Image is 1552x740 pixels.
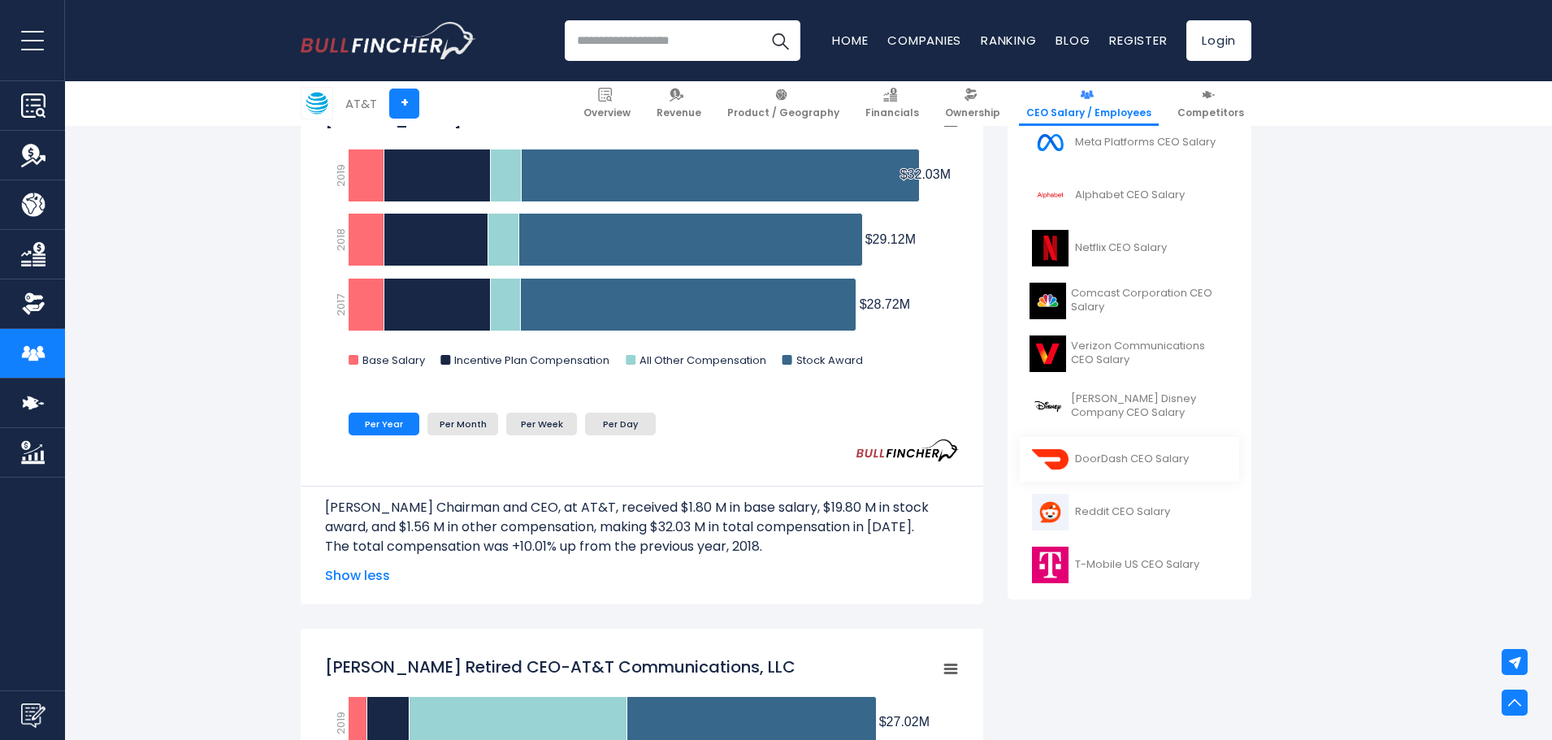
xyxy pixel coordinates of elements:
img: Ownership [21,292,46,316]
img: NFLX logo [1030,230,1070,266]
text: Incentive Plan Compensation [454,353,609,368]
a: Go to homepage [301,22,475,59]
text: 2019 [333,712,349,734]
img: TMUS logo [1030,547,1070,583]
span: CEO Salary / Employees [1026,106,1151,119]
img: VZ logo [1030,335,1066,372]
a: Ownership [938,81,1008,126]
a: Competitors [1170,81,1251,126]
span: Competitors [1177,106,1244,119]
svg: R. Stephenson Chairman and CEO [325,100,959,384]
img: META logo [1030,124,1070,161]
tspan: $32.03M [900,167,951,181]
span: Netflix CEO Salary [1075,241,1167,255]
a: Ranking [981,32,1036,49]
tspan: $29.12M [865,232,916,246]
a: T-Mobile US CEO Salary [1020,543,1239,587]
img: Bullfincher logo [301,22,476,59]
li: Per Year [349,413,419,435]
span: T-Mobile US CEO Salary [1075,558,1199,572]
span: [PERSON_NAME] Disney Company CEO Salary [1071,392,1229,420]
span: Reddit CEO Salary [1075,505,1170,519]
a: Verizon Communications CEO Salary [1020,331,1239,376]
img: T logo [301,88,332,119]
li: Per Day [585,413,656,435]
tspan: $28.72M [860,297,910,311]
a: Login [1186,20,1251,61]
tspan: [PERSON_NAME] Retired CEO-AT&T Communications, LLC [325,656,796,678]
a: Home [832,32,868,49]
text: 2019 [333,164,349,187]
span: Alphabet CEO Salary [1075,188,1185,202]
span: Verizon Communications CEO Salary [1071,340,1229,367]
text: 2018 [333,228,349,251]
a: Financials [858,81,926,126]
img: DASH logo [1030,441,1070,478]
span: DoorDash CEO Salary [1075,452,1189,466]
img: RDDT logo [1030,494,1070,530]
span: Overview [583,106,631,119]
p: [PERSON_NAME] Chairman and CEO, at AT&T, received $1.80 M in base salary, $19.80 M in stock award... [325,498,959,537]
span: Revenue [657,106,701,119]
text: All Other Compensation [639,353,766,368]
span: Product / Geography [727,106,839,119]
p: The total compensation was +10.01% up from the previous year, 2018. [325,537,959,556]
a: Register [1109,32,1167,49]
tspan: $27.02M [879,715,930,729]
text: 2017 [333,294,349,316]
a: Alphabet CEO Salary [1020,173,1239,218]
span: Comcast Corporation CEO Salary [1071,287,1229,314]
span: Financials [865,106,919,119]
span: Ownership [945,106,1000,119]
a: Comcast Corporation CEO Salary [1020,279,1239,323]
a: Blog [1056,32,1090,49]
text: Base Salary [362,353,426,368]
a: DoorDash CEO Salary [1020,437,1239,482]
span: Show less [325,566,959,586]
img: CMCSA logo [1030,283,1066,319]
span: Meta Platforms CEO Salary [1075,136,1216,149]
a: Meta Platforms CEO Salary [1020,120,1239,165]
a: Product / Geography [720,81,847,126]
a: Overview [576,81,638,126]
div: AT&T [345,94,377,113]
li: Per Month [427,413,498,435]
img: DIS logo [1030,388,1066,425]
a: [PERSON_NAME] Disney Company CEO Salary [1020,384,1239,429]
a: Revenue [649,81,709,126]
a: Companies [887,32,961,49]
a: Reddit CEO Salary [1020,490,1239,534]
button: Search [760,20,800,61]
a: CEO Salary / Employees [1019,81,1159,126]
a: + [389,89,419,119]
img: GOOGL logo [1030,177,1070,214]
text: Stock Award [796,353,863,368]
a: Netflix CEO Salary [1020,226,1239,270]
li: Per Week [506,413,577,435]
